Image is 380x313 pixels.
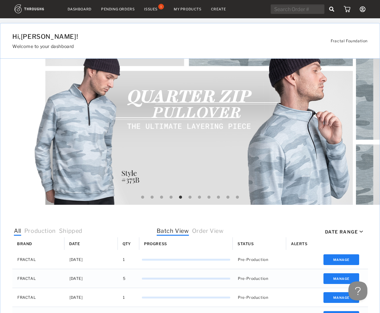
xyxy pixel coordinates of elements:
[344,6,350,12] img: icon_cart.dab5cea1.svg
[159,194,165,201] button: 3
[69,241,80,246] span: Date
[144,7,158,11] div: Issues
[196,194,203,201] button: 7
[123,241,131,246] span: Qty
[325,229,358,234] div: Date Range
[144,6,164,12] a: Issues1
[59,227,82,236] span: Shipped
[234,194,241,201] button: 11
[174,7,202,11] a: My Products
[64,269,118,288] div: [DATE]
[225,194,231,201] button: 10
[12,288,64,307] div: FRACTAL
[178,194,184,201] button: 5
[149,194,155,201] button: 2
[157,227,189,236] span: Batch View
[123,275,126,283] span: 5
[233,250,286,269] div: Pre-Production
[14,227,21,236] span: All
[12,288,368,307] div: Press SPACE to select this row.
[291,241,308,246] span: Alerts
[323,273,359,284] button: Manage
[233,288,286,307] div: Pre-Production
[101,7,135,11] a: Pending Orders
[206,194,212,201] button: 8
[233,269,286,288] div: Pre-Production
[0,59,380,205] img: 4c06383e-0672-4f7e-b317-ae88fd15b64a.jpg
[12,250,368,269] div: Press SPACE to select this row.
[68,7,92,11] a: Dashboard
[359,231,363,233] img: icon_caret_down_black.69fb8af9.svg
[348,281,367,300] iframe: Toggle Customer Support
[24,227,56,236] span: Production
[123,256,125,264] span: 1
[12,250,64,269] div: FRACTAL
[158,4,164,9] div: 1
[323,254,359,265] button: Manage
[64,250,118,269] div: [DATE]
[144,241,167,246] span: Progress
[215,194,222,201] button: 9
[123,293,125,302] span: 1
[187,194,193,201] button: 6
[17,241,32,246] span: Brand
[168,194,174,201] button: 4
[12,269,64,288] div: FRACTAL
[211,7,226,11] a: Create
[64,288,118,307] div: [DATE]
[15,4,58,13] img: logo.1c10ca64.svg
[192,227,224,236] span: Order View
[12,33,308,40] h1: Hi, [PERSON_NAME] !
[271,4,324,14] input: Search Order #
[323,292,359,303] button: Manage
[238,241,254,246] span: Status
[12,44,308,49] h3: Welcome to your dashboard
[331,38,368,43] span: Fractal Foundation
[12,269,368,288] div: Press SPACE to select this row.
[140,194,146,201] button: 1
